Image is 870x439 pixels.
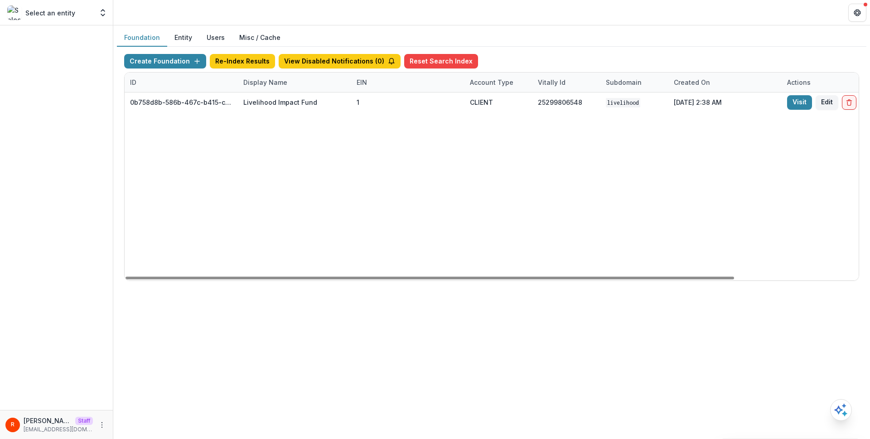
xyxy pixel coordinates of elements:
[279,54,401,68] button: View Disabled Notifications (0)
[357,98,359,107] div: 1
[124,54,206,68] button: Create Foundation
[464,73,532,92] div: Account Type
[351,78,372,87] div: EIN
[787,95,812,110] a: Visit
[351,73,464,92] div: EIN
[470,98,493,107] div: CLIENT
[130,98,232,107] div: 0b758d8b-586b-467c-b415-ce853e23379b
[199,29,232,47] button: Users
[167,29,199,47] button: Entity
[238,78,293,87] div: Display Name
[210,54,275,68] button: Re-Index Results
[232,29,288,47] button: Misc / Cache
[24,425,93,434] p: [EMAIL_ADDRESS][DOMAIN_NAME]
[25,8,75,18] p: Select an entity
[7,5,22,20] img: Select an entity
[532,73,600,92] div: Vitally Id
[97,4,109,22] button: Open entity switcher
[125,73,238,92] div: ID
[117,29,167,47] button: Foundation
[600,78,647,87] div: Subdomain
[75,417,93,425] p: Staff
[842,95,856,110] button: Delete Foundation
[125,78,142,87] div: ID
[782,78,816,87] div: Actions
[606,98,640,107] code: livelihood
[848,4,866,22] button: Get Help
[404,54,478,68] button: Reset Search Index
[11,422,14,428] div: Raj
[600,73,668,92] div: Subdomain
[830,399,852,421] button: Open AI Assistant
[668,93,782,112] div: [DATE] 2:38 AM
[668,73,782,92] div: Created on
[238,73,351,92] div: Display Name
[532,78,571,87] div: Vitally Id
[816,95,838,110] button: Edit
[97,419,107,430] button: More
[464,78,519,87] div: Account Type
[538,98,582,107] div: 25299806548
[668,78,715,87] div: Created on
[24,416,72,425] p: [PERSON_NAME]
